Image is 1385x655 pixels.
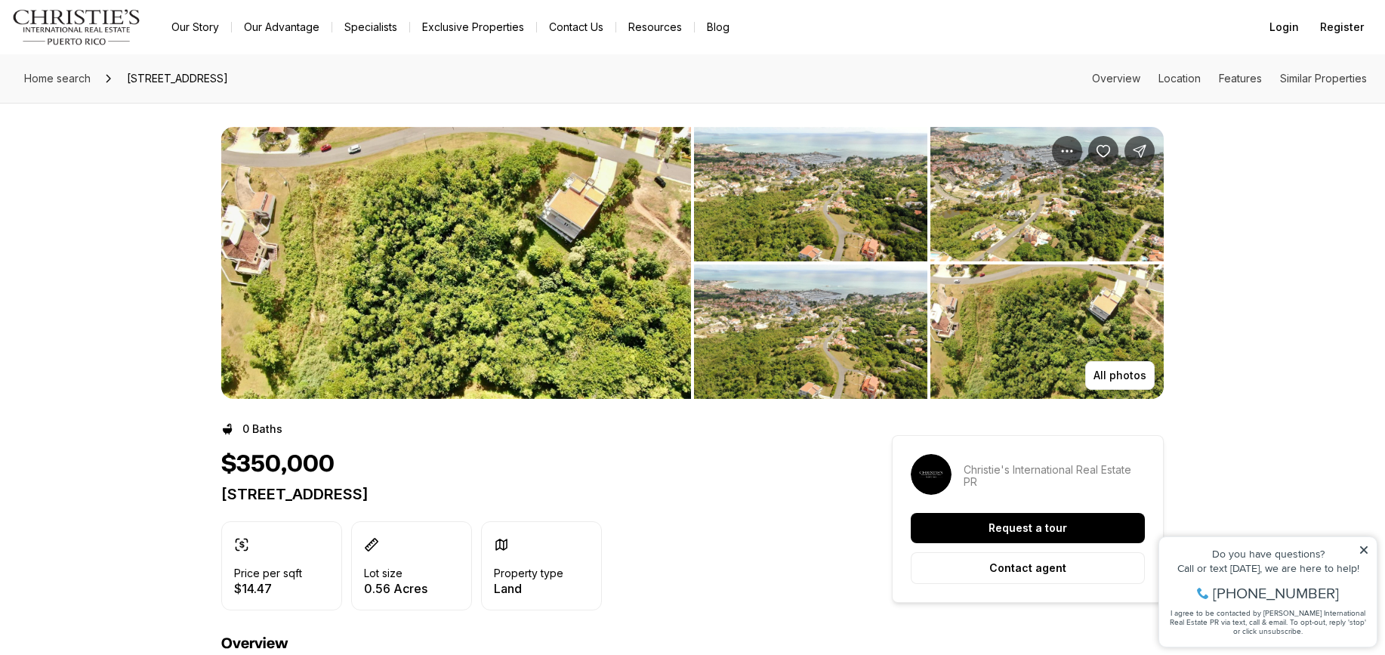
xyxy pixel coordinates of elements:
button: View image gallery [694,127,927,261]
nav: Page section menu [1092,73,1367,85]
a: Skip to: Location [1158,72,1201,85]
p: Contact agent [989,562,1066,574]
a: Skip to: Features [1219,72,1262,85]
div: Listing Photos [221,127,1164,399]
a: Exclusive Properties [410,17,536,38]
button: Save Property: PORT ROAD RD #17 [1088,136,1118,166]
button: Share Property: PORT ROAD RD #17 [1124,136,1155,166]
li: 1 of 4 [221,127,691,399]
button: Register [1311,12,1373,42]
a: Specialists [332,17,409,38]
button: View image gallery [930,127,1164,261]
p: $14.47 [234,582,302,595]
p: Christie's International Real Estate PR [964,464,1145,488]
a: Resources [616,17,694,38]
img: logo [12,9,141,45]
span: Register [1320,21,1364,33]
a: Skip to: Overview [1092,72,1140,85]
p: Lot size [364,567,403,579]
a: Blog [695,17,742,38]
p: Request a tour [989,522,1067,534]
div: Call or text [DATE], we are here to help! [16,48,218,59]
a: Home search [18,66,97,91]
p: All photos [1094,369,1146,382]
button: All photos [1085,361,1155,390]
button: Property options [1052,136,1082,166]
span: [STREET_ADDRESS] [121,66,234,91]
span: Login [1269,21,1299,33]
span: [PHONE_NUMBER] [62,71,188,86]
p: Price per sqft [234,567,302,579]
span: I agree to be contacted by [PERSON_NAME] International Real Estate PR via text, call & email. To ... [19,93,215,122]
button: View image gallery [694,264,927,399]
a: Our Advantage [232,17,332,38]
span: Home search [24,72,91,85]
li: 2 of 4 [694,127,1164,399]
button: Request a tour [911,513,1145,543]
p: [STREET_ADDRESS] [221,485,837,503]
p: 0 Baths [242,423,282,435]
h1: $350,000 [221,450,335,479]
p: Land [494,582,563,595]
button: View image gallery [930,264,1164,399]
p: Property type [494,567,563,579]
button: Contact agent [911,552,1145,584]
a: Skip to: Similar Properties [1280,72,1367,85]
button: Login [1260,12,1308,42]
a: Our Story [159,17,231,38]
button: Contact Us [537,17,615,38]
p: 0.56 Acres [364,582,427,595]
button: View image gallery [221,127,691,399]
div: Do you have questions? [16,34,218,45]
h4: Overview [221,635,837,653]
